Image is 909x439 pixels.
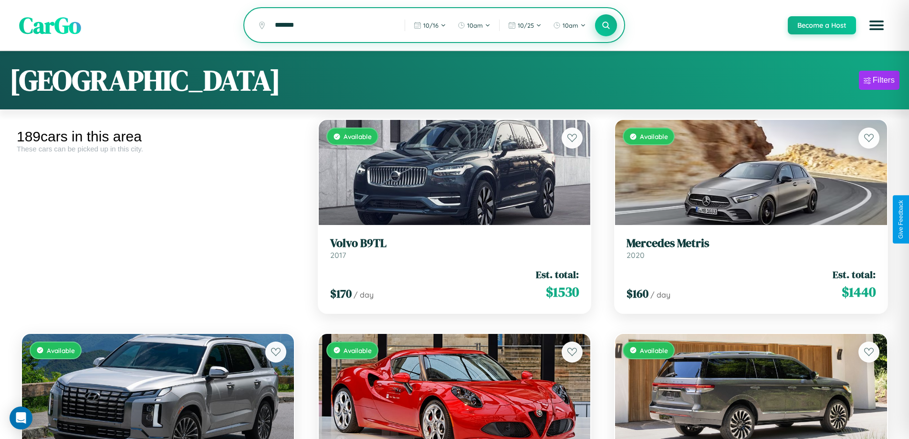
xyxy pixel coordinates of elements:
a: Mercedes Metris2020 [627,236,876,260]
div: Give Feedback [898,200,904,239]
span: 2017 [330,250,346,260]
span: CarGo [19,10,81,41]
span: $ 160 [627,286,648,301]
div: 189 cars in this area [17,128,299,145]
button: 10am [453,18,495,33]
span: 10am [467,21,483,29]
span: 10 / 16 [423,21,439,29]
button: Filters [859,71,899,90]
span: Est. total: [833,268,876,281]
span: Available [344,346,372,354]
span: $ 1440 [842,282,876,301]
button: 10am [548,18,591,33]
button: Open menu [863,12,890,39]
span: Est. total: [536,268,579,281]
h1: [GEOGRAPHIC_DATA] [10,61,281,100]
span: $ 1530 [546,282,579,301]
span: 10am [563,21,578,29]
span: $ 170 [330,286,352,301]
span: Available [640,132,668,140]
button: 10/16 [409,18,451,33]
span: Available [344,132,372,140]
h3: Volvo B9TL [330,236,579,250]
span: 2020 [627,250,645,260]
span: Available [47,346,75,354]
span: Available [640,346,668,354]
span: / day [650,290,670,300]
span: / day [354,290,374,300]
button: 10/25 [503,18,546,33]
div: Filters [873,75,895,85]
button: Become a Host [788,16,856,34]
span: 10 / 25 [518,21,534,29]
a: Volvo B9TL2017 [330,236,579,260]
div: These cars can be picked up in this city. [17,145,299,153]
div: Open Intercom Messenger [10,407,32,429]
h3: Mercedes Metris [627,236,876,250]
